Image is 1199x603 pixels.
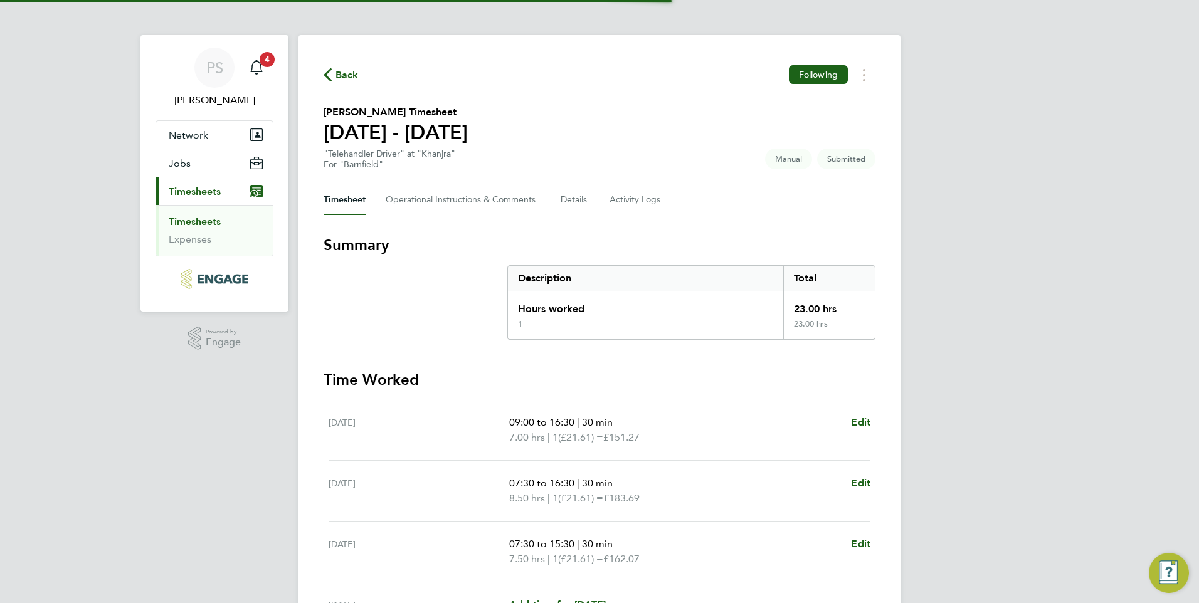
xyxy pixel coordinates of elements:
[329,476,509,506] div: [DATE]
[582,416,613,428] span: 30 min
[507,265,875,340] div: Summary
[156,48,273,108] a: PS[PERSON_NAME]
[783,319,875,339] div: 23.00 hrs
[169,216,221,228] a: Timesheets
[552,491,558,506] span: 1
[156,177,273,205] button: Timesheets
[577,477,579,489] span: |
[509,477,574,489] span: 07:30 to 16:30
[582,477,613,489] span: 30 min
[603,431,640,443] span: £151.27
[156,149,273,177] button: Jobs
[335,68,359,83] span: Back
[156,269,273,289] a: Go to home page
[1149,553,1189,593] button: Engage Resource Center
[169,129,208,141] span: Network
[577,416,579,428] span: |
[817,149,875,169] span: This timesheet is Submitted.
[206,60,223,76] span: PS
[206,327,241,337] span: Powered by
[324,235,875,255] h3: Summary
[561,185,589,215] button: Details
[582,538,613,550] span: 30 min
[140,35,288,312] nav: Main navigation
[851,538,870,550] span: Edit
[552,552,558,567] span: 1
[552,430,558,445] span: 1
[324,370,875,390] h3: Time Worked
[206,337,241,348] span: Engage
[324,159,455,170] div: For "Barnfield"
[577,538,579,550] span: |
[169,233,211,245] a: Expenses
[853,65,875,85] button: Timesheets Menu
[386,185,541,215] button: Operational Instructions & Comments
[851,416,870,428] span: Edit
[547,553,550,565] span: |
[324,149,455,170] div: "Telehandler Driver" at "Khanjra"
[558,492,603,504] span: (£21.61) =
[508,291,783,319] div: Hours worked
[799,69,838,80] span: Following
[169,157,191,169] span: Jobs
[547,431,550,443] span: |
[603,553,640,565] span: £162.07
[558,553,603,565] span: (£21.61) =
[329,537,509,567] div: [DATE]
[783,266,875,291] div: Total
[509,416,574,428] span: 09:00 to 16:30
[324,67,359,83] button: Back
[156,121,273,149] button: Network
[789,65,848,84] button: Following
[558,431,603,443] span: (£21.61) =
[244,48,269,88] a: 4
[156,93,273,108] span: Pauline Shaw
[851,415,870,430] a: Edit
[181,269,248,289] img: barnfieldconstruction-logo-retina.png
[518,319,522,329] div: 1
[765,149,812,169] span: This timesheet was manually created.
[851,477,870,489] span: Edit
[509,431,545,443] span: 7.00 hrs
[508,266,783,291] div: Description
[851,537,870,552] a: Edit
[851,476,870,491] a: Edit
[156,205,273,256] div: Timesheets
[509,492,545,504] span: 8.50 hrs
[509,538,574,550] span: 07:30 to 15:30
[324,105,468,120] h2: [PERSON_NAME] Timesheet
[324,120,468,145] h1: [DATE] - [DATE]
[324,185,366,215] button: Timesheet
[188,327,241,350] a: Powered byEngage
[610,185,662,215] button: Activity Logs
[329,415,509,445] div: [DATE]
[509,553,545,565] span: 7.50 hrs
[260,52,275,67] span: 4
[783,291,875,319] div: 23.00 hrs
[603,492,640,504] span: £183.69
[169,186,221,197] span: Timesheets
[547,492,550,504] span: |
